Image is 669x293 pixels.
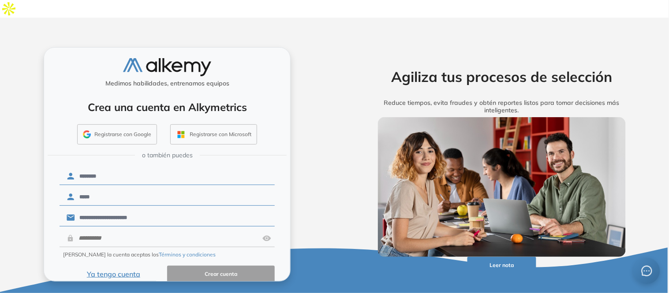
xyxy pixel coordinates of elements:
[364,99,639,114] h5: Reduce tiempos, evita fraudes y obtén reportes listos para tomar decisiones más inteligentes.
[77,124,157,145] button: Registrarse con Google
[142,151,193,160] span: o también puedes
[378,117,626,256] img: img-more-info
[467,257,536,274] button: Leer nota
[642,266,652,276] span: message
[63,251,216,259] span: [PERSON_NAME] la cuenta aceptas los
[167,266,275,283] button: Crear cuenta
[262,230,271,247] img: asd
[60,266,167,283] button: Ya tengo cuenta
[123,58,211,76] img: logo-alkemy
[364,68,639,85] h2: Agiliza tus procesos de selección
[176,130,186,140] img: OUTLOOK_ICON
[170,124,257,145] button: Registrarse con Microsoft
[159,251,216,259] button: Términos y condiciones
[83,130,91,138] img: GMAIL_ICON
[48,80,287,87] h5: Medimos habilidades, entrenamos equipos
[56,101,279,114] h4: Crea una cuenta en Alkymetrics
